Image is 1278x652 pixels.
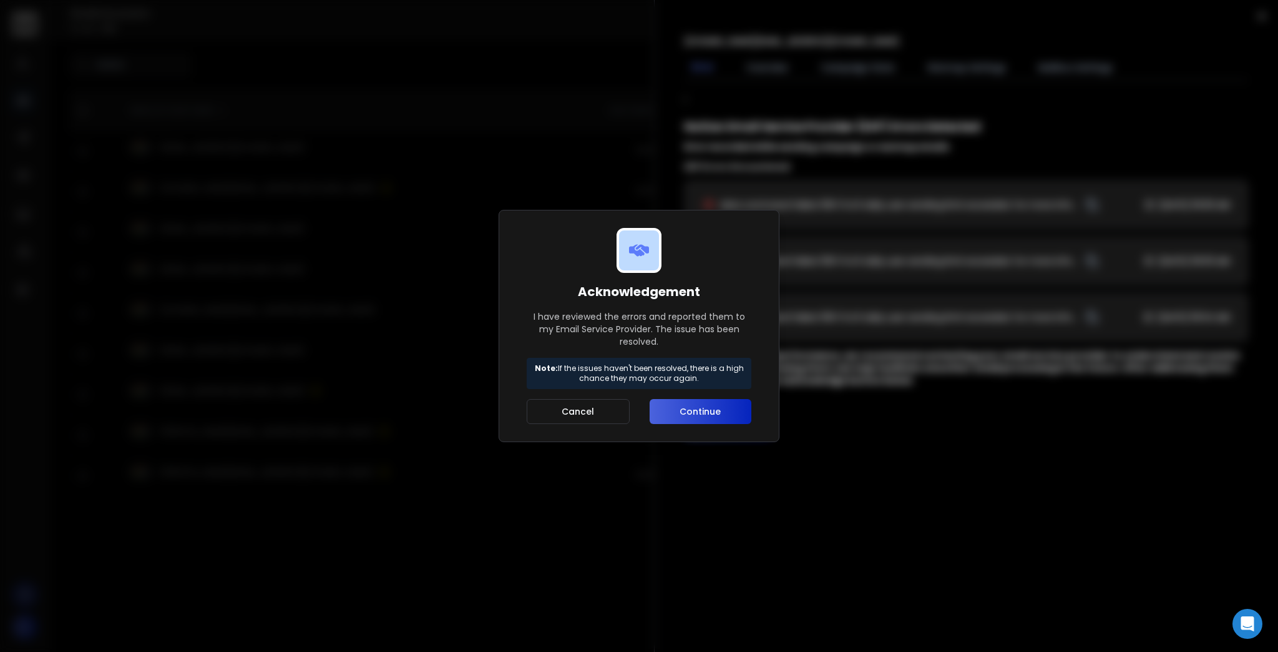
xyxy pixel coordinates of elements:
[650,399,751,424] button: Continue
[527,310,751,348] p: I have reviewed the errors and reported them to my Email Service Provider. The issue has been res...
[535,363,558,373] strong: Note:
[685,91,1248,437] div: ;
[527,283,751,300] h1: Acknowledgement
[1232,609,1262,639] div: Open Intercom Messenger
[527,399,630,424] button: Cancel
[532,363,746,383] p: If the issues haven't been resolved, there is a high chance they may occur again.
